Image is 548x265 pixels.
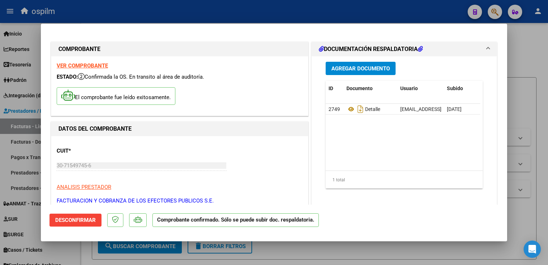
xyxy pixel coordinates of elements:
[57,74,78,80] span: ESTADO:
[346,85,373,91] span: Documento
[58,46,100,52] strong: COMPROBANTE
[78,74,204,80] span: Confirmada la OS. En transito al área de auditoría.
[58,125,132,132] strong: DATOS DEL COMPROBANTE
[57,197,303,205] p: FACTURACION Y COBRANZA DE LOS EFECTORES PUBLICOS S.E.
[57,87,175,105] p: El comprobante fue leído exitosamente.
[326,62,396,75] button: Agregar Documento
[326,171,483,189] div: 1 total
[329,106,340,112] span: 2749
[444,81,480,96] datatable-header-cell: Subido
[312,56,497,205] div: DOCUMENTACIÓN RESPALDATORIA
[319,45,423,54] h1: DOCUMENTACIÓN RESPALDATORIA
[326,81,344,96] datatable-header-cell: ID
[331,65,390,72] span: Agregar Documento
[329,85,333,91] span: ID
[344,81,397,96] datatable-header-cell: Documento
[400,85,418,91] span: Usuario
[346,106,380,112] span: Detalle
[152,213,319,227] p: Comprobante confirmado. Sólo se puede subir doc. respaldatoria.
[55,217,96,223] span: Desconfirmar
[447,85,463,91] span: Subido
[57,147,131,155] p: CUIT
[524,241,541,258] div: Open Intercom Messenger
[312,42,497,56] mat-expansion-panel-header: DOCUMENTACIÓN RESPALDATORIA
[480,81,516,96] datatable-header-cell: Acción
[447,106,462,112] span: [DATE]
[57,184,111,190] span: ANALISIS PRESTADOR
[49,214,101,227] button: Desconfirmar
[356,103,365,115] i: Descargar documento
[57,62,108,69] a: VER COMPROBANTE
[400,106,522,112] span: [EMAIL_ADDRESS][DOMAIN_NAME] - [PERSON_NAME]
[397,81,444,96] datatable-header-cell: Usuario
